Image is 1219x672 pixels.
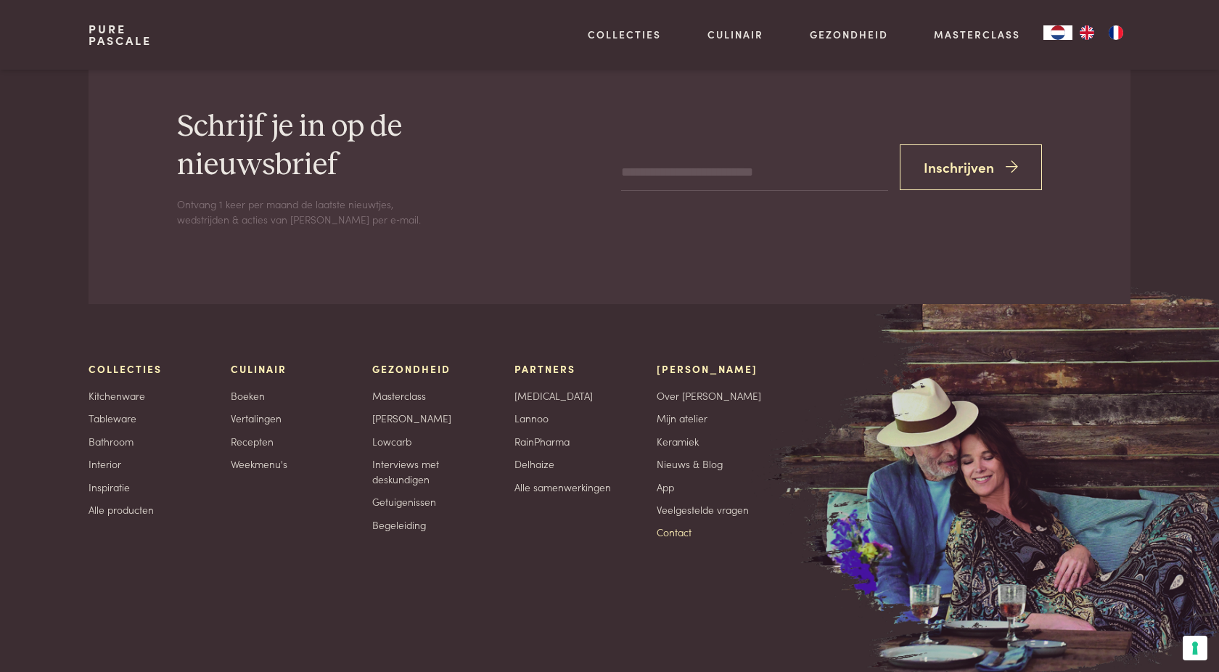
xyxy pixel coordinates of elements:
[657,411,707,426] a: Mijn atelier
[89,434,134,449] a: Bathroom
[514,388,593,403] a: [MEDICAL_DATA]
[89,388,145,403] a: Kitchenware
[707,27,763,42] a: Culinair
[657,502,749,517] a: Veelgestelde vragen
[372,456,491,486] a: Interviews met deskundigen
[89,480,130,495] a: Inspiratie
[177,197,424,226] p: Ontvang 1 keer per maand de laatste nieuwtjes, wedstrijden & acties van [PERSON_NAME] per e‑mail.
[514,434,570,449] a: RainPharma
[514,361,575,377] span: Partners
[89,411,136,426] a: Tableware
[514,480,611,495] a: Alle samenwerkingen
[231,388,265,403] a: Boeken
[1043,25,1072,40] a: NL
[89,456,121,472] a: Interior
[657,434,699,449] a: Keramiek
[372,494,436,509] a: Getuigenissen
[372,434,411,449] a: Lowcarb
[89,23,152,46] a: PurePascale
[657,361,758,377] span: [PERSON_NAME]
[588,27,661,42] a: Collecties
[1183,636,1207,660] button: Uw voorkeuren voor toestemming voor trackingtechnologieën
[1101,25,1130,40] a: FR
[89,502,154,517] a: Alle producten
[1043,25,1072,40] div: Language
[810,27,888,42] a: Gezondheid
[514,456,554,472] a: Delhaize
[177,108,509,185] h2: Schrijf je in op de nieuwsbrief
[657,388,761,403] a: Over [PERSON_NAME]
[514,411,549,426] a: Lannoo
[372,388,426,403] a: Masterclass
[231,456,287,472] a: Weekmenu's
[231,434,274,449] a: Recepten
[657,456,723,472] a: Nieuws & Blog
[934,27,1020,42] a: Masterclass
[657,525,691,540] a: Contact
[231,411,282,426] a: Vertalingen
[89,361,162,377] span: Collecties
[372,411,451,426] a: [PERSON_NAME]
[1072,25,1130,40] ul: Language list
[1043,25,1130,40] aside: Language selected: Nederlands
[372,517,426,533] a: Begeleiding
[372,361,451,377] span: Gezondheid
[900,144,1042,190] button: Inschrijven
[1072,25,1101,40] a: EN
[231,361,287,377] span: Culinair
[657,480,674,495] a: App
